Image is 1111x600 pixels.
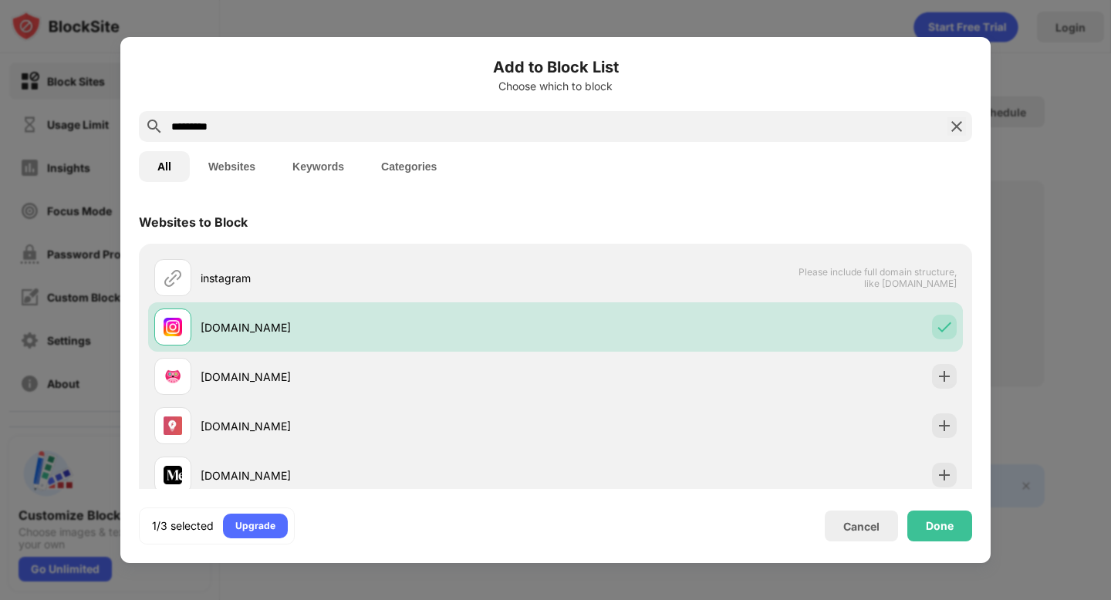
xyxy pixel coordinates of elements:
span: Please include full domain structure, like [DOMAIN_NAME] [798,266,957,289]
div: instagram [201,270,555,286]
img: favicons [164,318,182,336]
img: favicons [164,466,182,484]
div: Done [926,520,954,532]
img: favicons [164,416,182,435]
img: url.svg [164,268,182,287]
h6: Add to Block List [139,56,972,79]
div: Upgrade [235,518,275,534]
div: [DOMAIN_NAME] [201,369,555,385]
button: Websites [190,151,274,182]
button: Categories [363,151,455,182]
button: All [139,151,190,182]
div: [DOMAIN_NAME] [201,418,555,434]
button: Keywords [274,151,363,182]
div: [DOMAIN_NAME] [201,467,555,484]
img: search-close [947,117,966,136]
div: 1/3 selected [152,518,214,534]
div: Websites to Block [139,214,248,230]
div: Choose which to block [139,80,972,93]
div: Cancel [843,520,880,533]
div: [DOMAIN_NAME] [201,319,555,335]
img: favicons [164,367,182,386]
img: search.svg [145,117,164,136]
